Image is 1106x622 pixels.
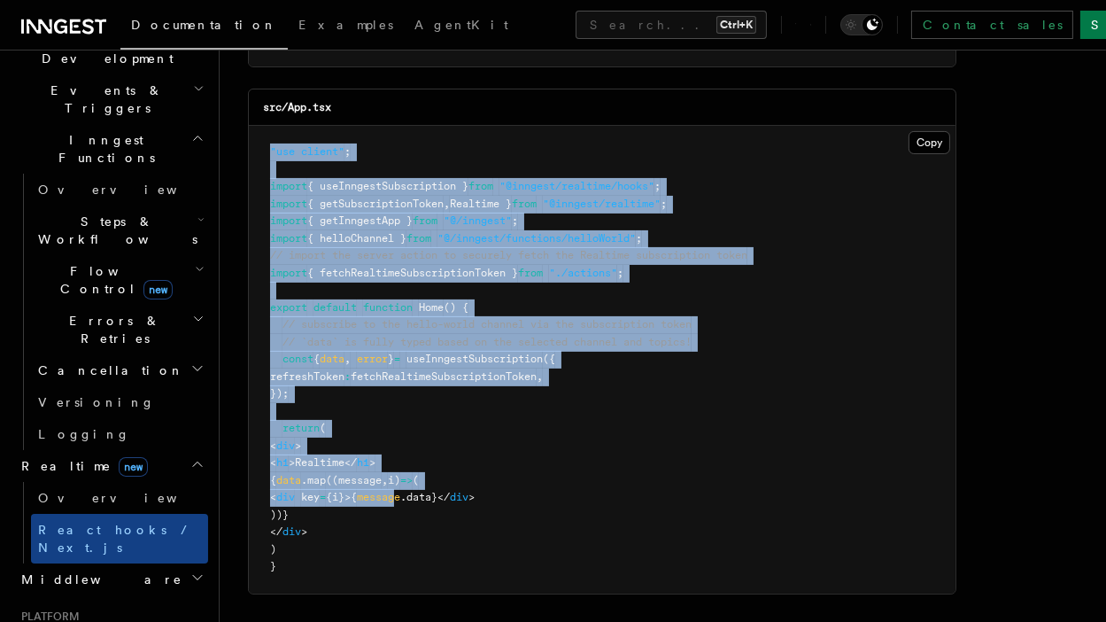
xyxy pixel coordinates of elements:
span: : [344,370,351,383]
span: "@inngest/realtime" [543,198,661,210]
span: h1 [276,456,289,469]
span: from [512,198,537,210]
button: Realtimenew [14,450,208,482]
span: ; [661,198,667,210]
span: return [282,422,320,434]
div: Inngest Functions [14,174,208,450]
button: Cancellation [31,354,208,386]
span: data [276,474,301,486]
span: ; [636,232,642,245]
span: fetchRealtimeSubscriptionToken [351,370,537,383]
span: from [518,267,543,279]
kbd: Ctrl+K [716,16,756,34]
button: Copy [909,131,950,154]
span: > [295,439,301,452]
span: // subscribe to the hello-world channel via the subscription token [282,318,692,330]
span: , [382,474,388,486]
span: data [320,353,344,365]
span: = [320,491,326,503]
span: from [406,232,431,245]
span: Cancellation [31,362,184,379]
span: import [270,198,307,210]
span: Local Development [14,32,193,67]
span: Events & Triggers [14,82,193,117]
button: Local Development [14,25,208,74]
span: = [394,353,400,365]
a: Overview [31,482,208,514]
span: .map [301,474,326,486]
span: Overview [38,491,220,505]
span: < [270,456,276,469]
span: ( [413,474,419,486]
span: div [450,491,468,503]
span: < [270,491,276,503]
span: Overview [38,183,220,197]
span: { [270,474,276,486]
span: div [282,525,301,538]
span: { fetchRealtimeSubscriptionToken } [307,267,518,279]
span: new [143,280,173,299]
button: Errors & Retries [31,305,208,354]
span: import [270,232,307,245]
span: }); [270,387,289,400]
span: Middleware [14,571,182,588]
span: Realtime [14,457,148,475]
span: { getInngestApp } [307,214,413,227]
span: </ [270,525,282,538]
a: Logging [31,418,208,450]
span: ))} [270,509,289,521]
span: i) [388,474,400,486]
span: // `data` is fully typed based on the selected channel and topics! [282,336,692,348]
a: Examples [288,5,404,48]
span: >Realtime</ [289,456,357,469]
span: Versioning [38,395,155,409]
span: const [282,353,313,365]
span: Realtime } [450,198,512,210]
span: > [468,491,475,503]
span: {i}>{ [326,491,357,503]
span: message [357,491,400,503]
button: Toggle dark mode [840,14,883,35]
a: React hooks / Next.js [31,514,208,564]
span: ; [617,267,623,279]
span: AgentKit [414,18,508,32]
span: React hooks / Next.js [38,523,195,555]
span: import [270,214,307,227]
span: .data}</ [400,491,450,503]
span: key [301,491,320,503]
span: ((message [326,474,382,486]
a: Contact sales [911,11,1073,39]
span: "@/inngest/functions/helloWorld" [437,232,636,245]
button: Flow Controlnew [31,255,208,305]
span: // import the server action to securely fetch the Realtime subscription token [270,249,747,261]
span: => [400,474,413,486]
span: import [270,267,307,279]
span: "./actions" [549,267,617,279]
span: Home [419,301,444,314]
span: h1 [357,456,369,469]
button: Events & Triggers [14,74,208,124]
span: div [276,491,295,503]
span: < [270,439,276,452]
span: > [301,525,307,538]
button: Search...Ctrl+K [576,11,767,39]
span: Examples [298,18,393,32]
a: Versioning [31,386,208,418]
span: new [119,457,148,477]
span: Steps & Workflows [31,213,197,248]
span: ; [512,214,518,227]
span: div [276,439,295,452]
span: , [344,353,351,365]
span: Flow Control [31,262,195,298]
span: Inngest Functions [14,131,191,167]
span: "@inngest/realtime/hooks" [499,180,654,192]
span: import [270,180,307,192]
span: Errors & Retries [31,312,192,347]
span: { getSubscriptionToken [307,198,444,210]
span: default [313,301,357,314]
span: ; [654,180,661,192]
span: refreshToken [270,370,344,383]
span: Documentation [131,18,277,32]
span: { useInngestSubscription } [307,180,468,192]
span: "use client" [270,145,344,158]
